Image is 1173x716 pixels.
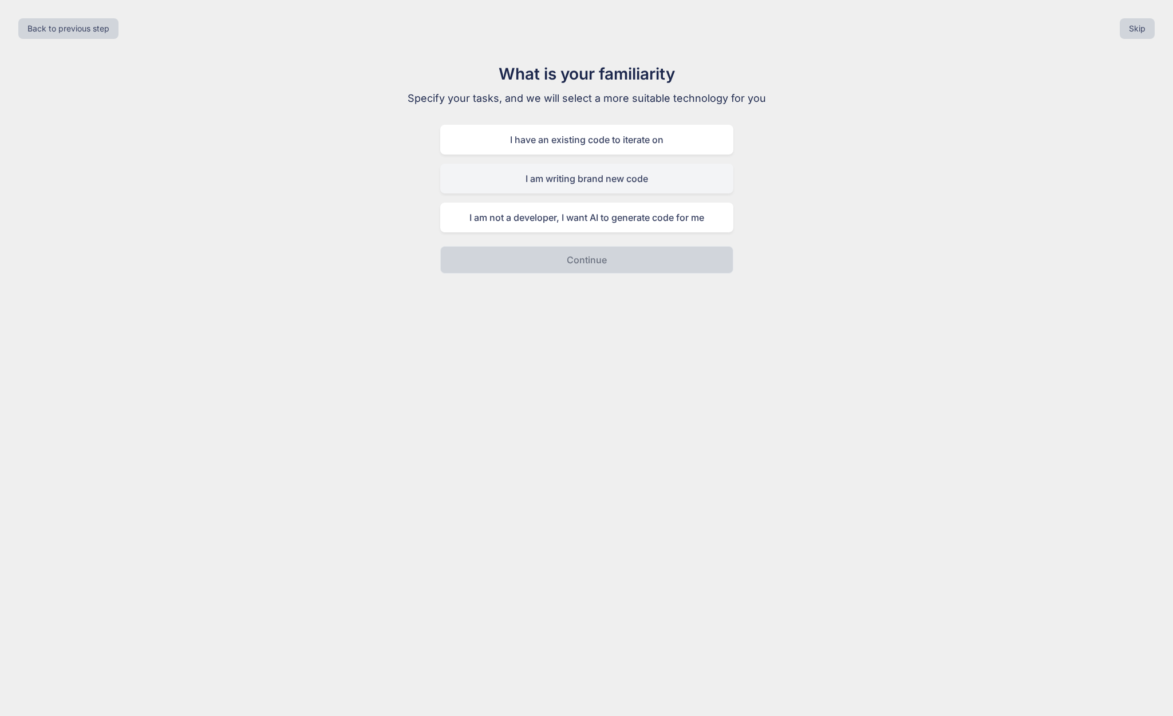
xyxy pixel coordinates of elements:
button: Back to previous step [18,18,119,39]
p: Specify your tasks, and we will select a more suitable technology for you [394,90,779,106]
button: Skip [1120,18,1155,39]
p: Continue [567,253,607,267]
button: Continue [440,246,733,274]
div: I am writing brand new code [440,164,733,193]
div: I have an existing code to iterate on [440,125,733,155]
div: I am not a developer, I want AI to generate code for me [440,203,733,232]
h1: What is your familiarity [394,62,779,86]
